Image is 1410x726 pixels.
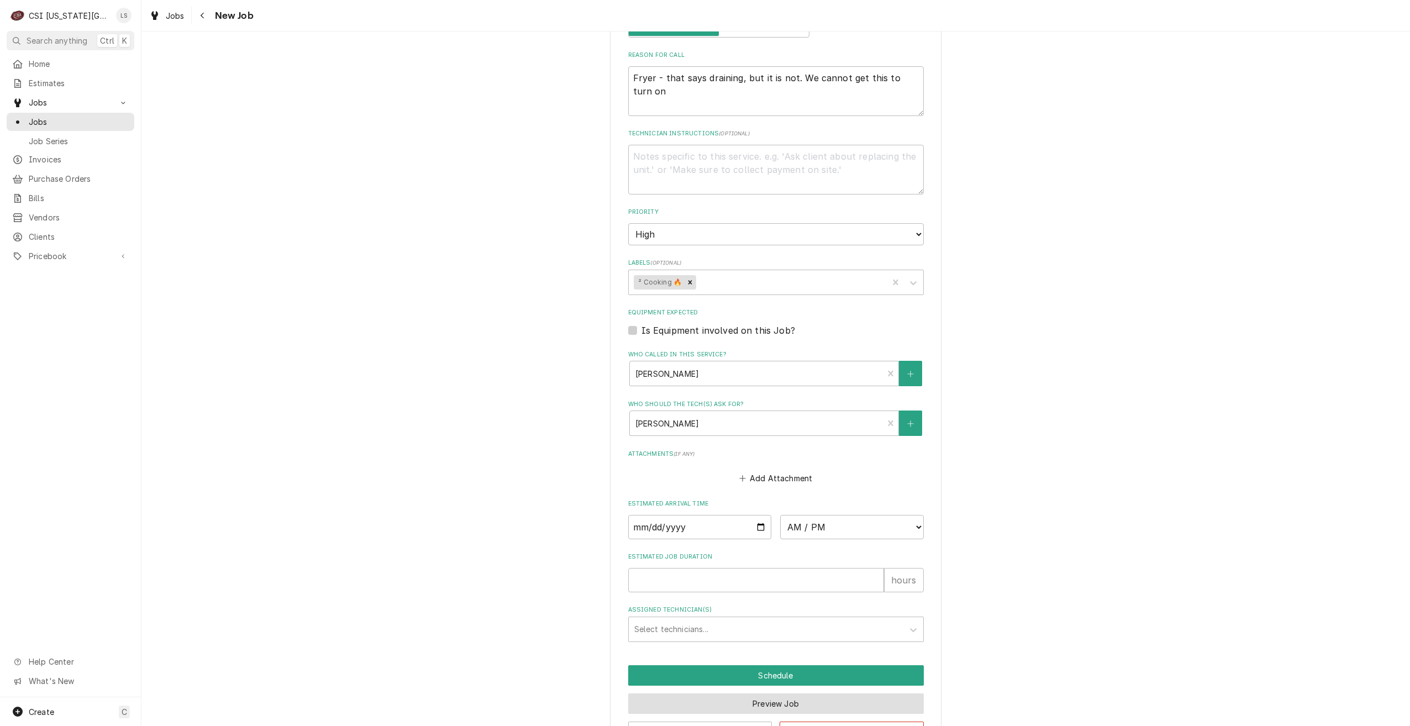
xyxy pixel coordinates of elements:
span: Purchase Orders [29,173,129,185]
a: Invoices [7,150,134,169]
span: What's New [29,675,128,687]
a: Vendors [7,208,134,227]
div: ² Cooking 🔥 [634,275,684,290]
div: Labels [628,259,924,294]
label: Labels [628,259,924,267]
div: Who should the tech(s) ask for? [628,400,924,436]
a: Job Series [7,132,134,150]
span: Jobs [166,10,185,22]
label: Priority [628,208,924,217]
span: Create [29,707,54,717]
span: Clients [29,231,129,243]
label: Equipment Expected [628,308,924,317]
div: C [10,8,25,23]
a: Clients [7,228,134,246]
span: Jobs [29,116,129,128]
label: Who should the tech(s) ask for? [628,400,924,409]
span: Ctrl [100,35,114,46]
label: Assigned Technician(s) [628,606,924,614]
span: Pricebook [29,250,112,262]
a: Jobs [7,113,134,131]
span: ( optional ) [650,260,681,266]
a: Go to Pricebook [7,247,134,265]
button: Create New Contact [899,361,922,386]
div: Button Group Row [628,665,924,686]
span: Help Center [29,656,128,667]
span: Home [29,58,129,70]
label: Is Equipment involved on this Job? [641,324,795,337]
label: Attachments [628,450,924,459]
input: Date [628,515,772,539]
a: Bills [7,189,134,207]
button: Navigate back [194,7,212,24]
div: Estimated Arrival Time [628,499,924,539]
div: Who called in this service? [628,350,924,386]
div: CSI [US_STATE][GEOGRAPHIC_DATA] [29,10,110,22]
label: Who called in this service? [628,350,924,359]
a: Go to Jobs [7,93,134,112]
select: Time Select [780,515,924,539]
div: Priority [628,208,924,245]
span: Jobs [29,97,112,108]
div: Estimated Job Duration [628,553,924,592]
a: Jobs [145,7,189,25]
div: Reason For Call [628,51,924,115]
label: Reason For Call [628,51,924,60]
a: Purchase Orders [7,170,134,188]
span: Search anything [27,35,87,46]
span: K [122,35,127,46]
a: Estimates [7,74,134,92]
div: Remove ² Cooking 🔥 [684,275,696,290]
div: Button Group Row [628,686,924,714]
div: CSI Kansas City's Avatar [10,8,25,23]
button: Search anythingCtrlK [7,31,134,50]
button: Schedule [628,665,924,686]
span: Invoices [29,154,129,165]
button: Create New Contact [899,411,922,436]
div: Assigned Technician(s) [628,606,924,641]
span: ( if any ) [674,451,695,457]
svg: Create New Contact [907,420,914,428]
a: Go to What's New [7,672,134,690]
div: Equipment Expected [628,308,924,336]
label: Estimated Job Duration [628,553,924,561]
button: Preview Job [628,693,924,714]
span: Vendors [29,212,129,223]
div: Lindy Springer's Avatar [116,8,131,23]
span: Job Series [29,135,129,147]
div: Attachments [628,450,924,486]
div: Technician Instructions [628,129,924,194]
span: Estimates [29,77,129,89]
div: hours [884,568,924,592]
div: LS [116,8,131,23]
label: Technician Instructions [628,129,924,138]
span: New Job [212,8,254,23]
svg: Create New Contact [907,370,914,378]
textarea: Fryer - that says draining, but it is not. We cannot get this to turn on [628,66,924,116]
span: Bills [29,192,129,204]
button: Add Attachment [737,471,814,486]
span: C [122,706,127,718]
a: Home [7,55,134,73]
span: ( optional ) [719,130,750,136]
label: Estimated Arrival Time [628,499,924,508]
a: Go to Help Center [7,653,134,671]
